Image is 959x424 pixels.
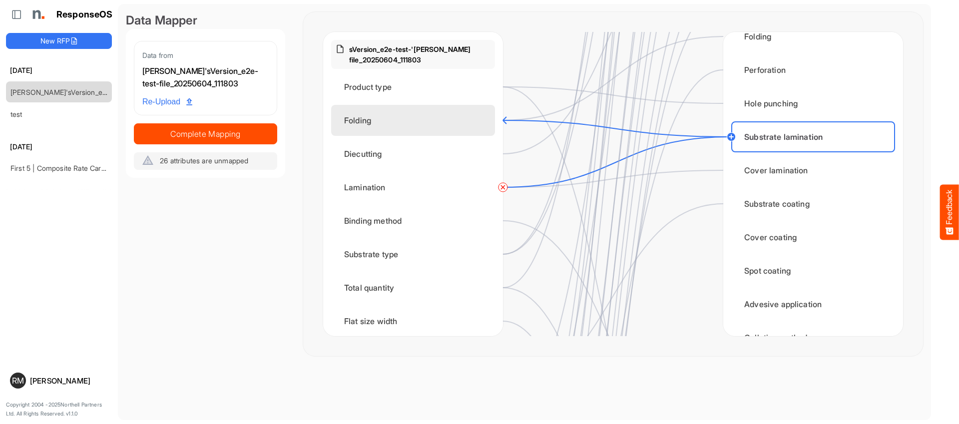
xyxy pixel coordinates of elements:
span: RM [12,377,24,385]
h6: [DATE] [6,65,112,76]
span: 26 attributes are unmapped [160,156,248,165]
div: [PERSON_NAME]'sVersion_e2e-test-file_20250604_111803 [142,65,269,90]
div: Data Mapper [126,12,285,29]
div: Cover coating [731,222,895,253]
button: New RFP [6,33,112,49]
h1: ResponseOS [56,9,113,20]
div: Total quantity [331,272,495,303]
button: Feedback [940,184,959,240]
div: Cover lamination [731,155,895,186]
div: Substrate type [331,239,495,270]
a: test [10,110,22,118]
div: Collation method [731,322,895,353]
div: Hole punching [731,88,895,119]
div: Substrate coating [731,188,895,219]
a: First 5 | Composite Rate Card [DATE] [10,164,129,172]
div: Diecutting [331,138,495,169]
h6: [DATE] [6,141,112,152]
div: Perforation [731,54,895,85]
div: Product type [331,71,495,102]
button: Complete Mapping [134,123,277,144]
a: [PERSON_NAME]'sVersion_e2e-test-file_20250604_111803 [10,88,198,96]
div: [PERSON_NAME] [30,377,108,385]
div: Spot coating [731,255,895,286]
div: Binding method [331,205,495,236]
p: [PERSON_NAME]'sVersion_e2e-test-file_20250604_111803 [349,44,491,65]
img: Northell [27,4,47,24]
div: Advesive application [731,289,895,320]
div: Substrate lamination [731,121,895,152]
div: Folding [331,105,495,136]
div: Flat size width [331,306,495,337]
span: Re-Upload [142,95,192,108]
a: Re-Upload [138,92,196,111]
p: Copyright 2004 - 2025 Northell Partners Ltd. All Rights Reserved. v 1.1.0 [6,401,112,418]
div: Folding [731,21,895,52]
div: Lamination [331,172,495,203]
span: Complete Mapping [134,127,277,141]
div: Data from [142,49,269,61]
